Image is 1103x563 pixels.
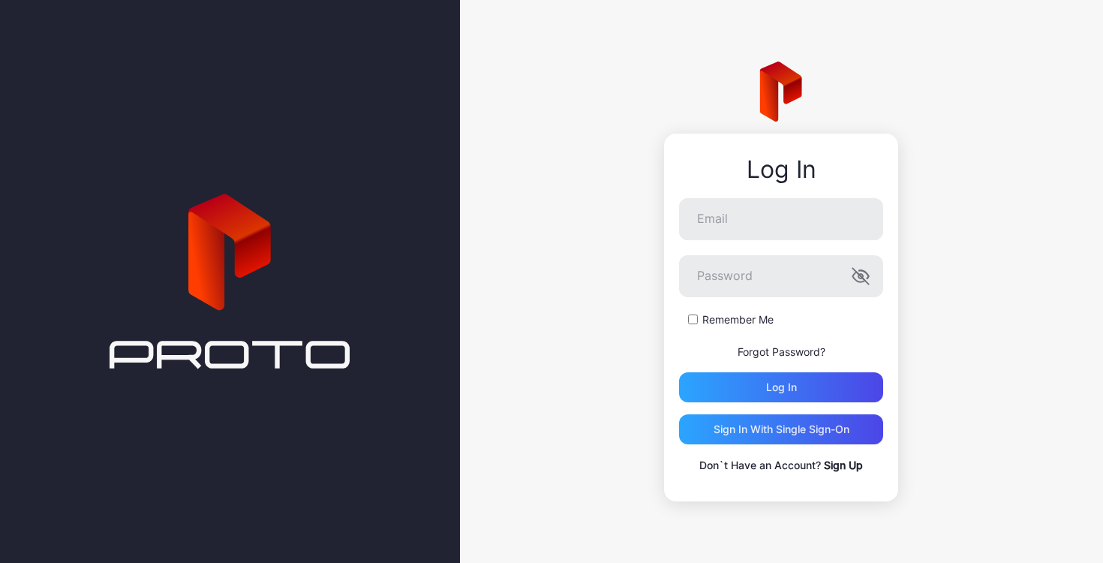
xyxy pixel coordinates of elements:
button: Password [852,267,870,285]
div: Sign in With Single Sign-On [714,423,849,435]
label: Remember Me [702,312,774,327]
a: Forgot Password? [738,345,825,358]
input: Email [679,198,883,240]
button: Log in [679,372,883,402]
p: Don`t Have an Account? [679,456,883,474]
div: Log in [766,381,797,393]
div: Log In [679,156,883,183]
button: Sign in With Single Sign-On [679,414,883,444]
input: Password [679,255,883,297]
a: Sign Up [824,459,863,471]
